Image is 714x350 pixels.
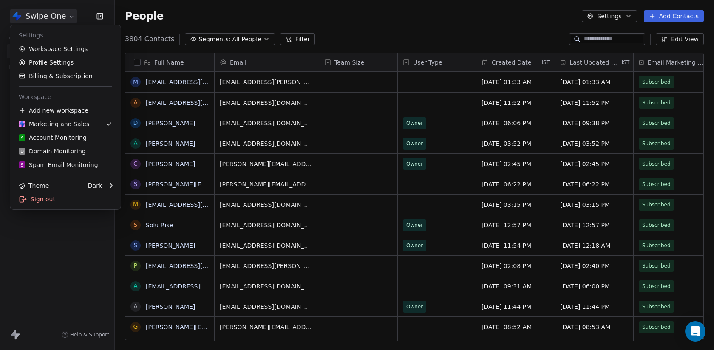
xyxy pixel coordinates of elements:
[19,147,86,155] div: Domain Monitoring
[14,104,117,117] div: Add new workspace
[88,181,102,190] div: Dark
[21,162,23,168] span: S
[14,28,117,42] div: Settings
[19,120,89,128] div: Marketing and Sales
[14,192,117,206] div: Sign out
[19,161,98,169] div: Spam Email Monitoring
[14,69,117,83] a: Billing & Subscription
[19,181,49,190] div: Theme
[14,56,117,69] a: Profile Settings
[20,148,24,155] span: D
[14,42,117,56] a: Workspace Settings
[14,90,117,104] div: Workspace
[21,135,24,141] span: A
[19,121,25,127] img: Swipe%20One%20Logo%201-1.svg
[19,133,87,142] div: Account Monitoring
